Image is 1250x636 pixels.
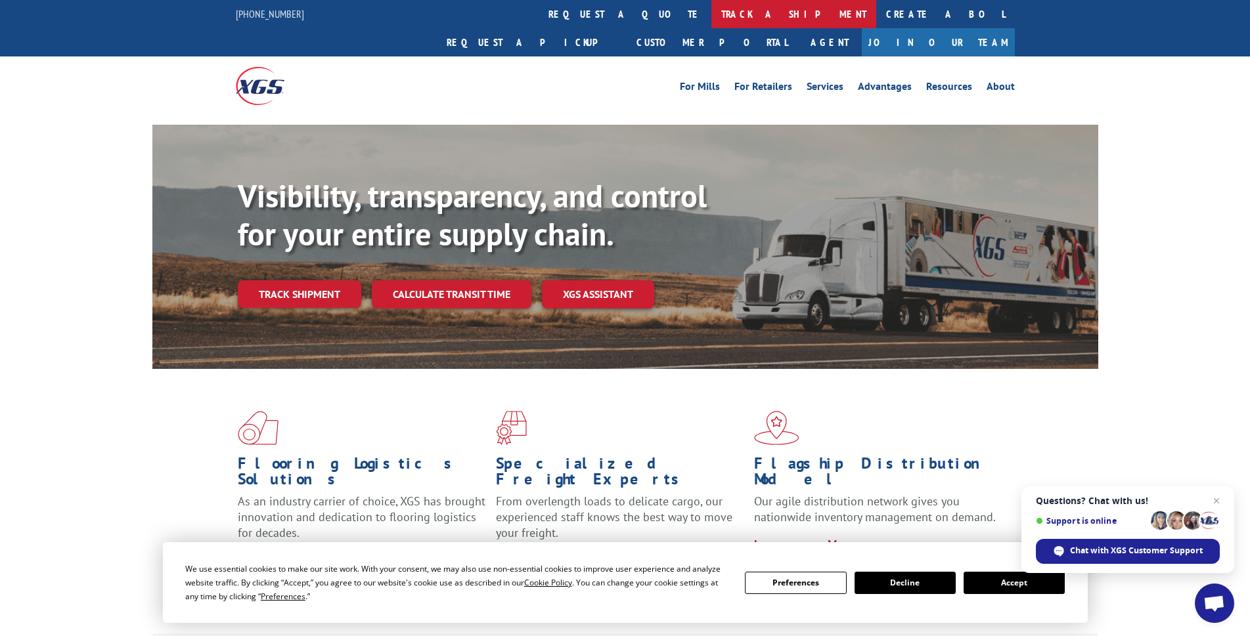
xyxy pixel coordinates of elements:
[261,591,305,602] span: Preferences
[238,280,361,308] a: Track shipment
[496,456,744,494] h1: Specialized Freight Experts
[1209,493,1224,509] span: Close chat
[754,411,799,445] img: xgs-icon-flagship-distribution-model-red
[987,81,1015,96] a: About
[238,411,279,445] img: xgs-icon-total-supply-chain-intelligence-red
[238,175,707,254] b: Visibility, transparency, and control for your entire supply chain.
[627,28,797,56] a: Customer Portal
[524,577,572,588] span: Cookie Policy
[542,280,654,308] a: XGS ASSISTANT
[1195,583,1234,623] div: Open chat
[926,81,972,96] a: Resources
[754,494,996,524] span: Our agile distribution network gives you nationwide inventory management on demand.
[496,411,527,445] img: xgs-icon-focused-on-flooring-red
[1036,539,1220,564] div: Chat with XGS Customer Support
[855,572,956,594] button: Decline
[862,28,1015,56] a: Join Our Team
[754,537,918,552] a: Learn More >
[238,494,485,540] span: As an industry carrier of choice, XGS has brought innovation and dedication to flooring logistics...
[754,456,1002,494] h1: Flagship Distribution Model
[236,7,304,20] a: [PHONE_NUMBER]
[680,81,720,96] a: For Mills
[163,542,1088,623] div: Cookie Consent Prompt
[807,81,843,96] a: Services
[1070,545,1203,557] span: Chat with XGS Customer Support
[238,456,486,494] h1: Flooring Logistics Solutions
[858,81,912,96] a: Advantages
[496,494,744,552] p: From overlength loads to delicate cargo, our experienced staff knows the best way to move your fr...
[964,572,1065,594] button: Accept
[734,81,792,96] a: For Retailers
[372,280,531,308] a: Calculate transit time
[185,562,729,603] div: We use essential cookies to make our site work. With your consent, we may also use non-essential ...
[1036,516,1146,526] span: Support is online
[437,28,627,56] a: Request a pickup
[1036,496,1220,506] span: Questions? Chat with us!
[797,28,862,56] a: Agent
[745,572,846,594] button: Preferences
